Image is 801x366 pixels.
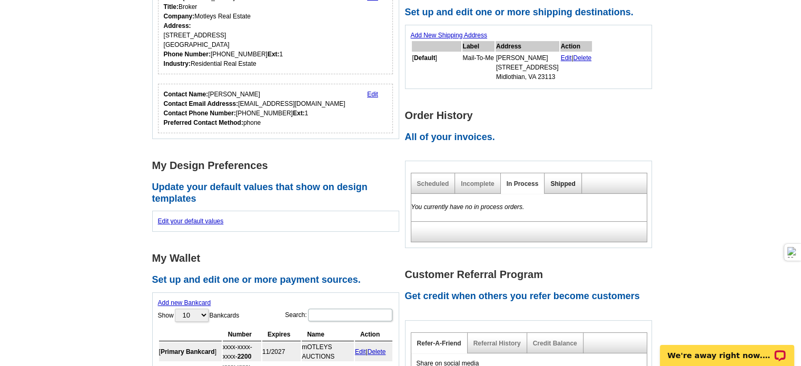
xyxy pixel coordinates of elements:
input: Search: [308,309,392,321]
a: Credit Balance [533,340,577,347]
h2: All of your invoices. [405,132,658,143]
td: | [355,342,392,361]
a: Incomplete [461,180,494,187]
td: [PERSON_NAME] [STREET_ADDRESS] Midlothian, VA 23113 [496,53,559,82]
strong: 2200 [238,353,252,360]
th: Action [560,41,592,52]
h1: Customer Referral Program [405,269,658,280]
td: xxxx-xxxx-xxxx- [223,342,261,361]
td: | [560,53,592,82]
strong: Title: [164,3,179,11]
a: Refer-A-Friend [417,340,461,347]
strong: Contact Name: [164,91,209,98]
th: Number [223,328,261,341]
a: In Process [507,180,539,187]
a: Delete [368,348,386,355]
h2: Set up and edit one or more shipping destinations. [405,7,658,18]
td: 11/2027 [262,342,301,361]
th: Expires [262,328,301,341]
div: Who should we contact regarding order issues? [158,84,393,133]
th: Label [462,41,495,52]
a: Edit your default values [158,217,224,225]
strong: Address: [164,22,191,29]
a: Referral History [473,340,521,347]
strong: Company: [164,13,195,20]
a: Edit [561,54,572,62]
a: Edit [367,91,378,98]
td: [ ] [412,53,461,82]
a: Delete [573,54,591,62]
b: Default [414,54,436,62]
em: You currently have no in process orders. [411,203,525,211]
h2: Update your default values that show on design templates [152,182,405,204]
th: Address [496,41,559,52]
a: Edit [355,348,366,355]
h1: My Design Preferences [152,160,405,171]
td: [ ] [159,342,222,361]
td: Mail-To-Me [462,53,495,82]
strong: Contact Email Addresss: [164,100,239,107]
strong: Ext: [293,110,305,117]
a: Add new Bankcard [158,299,211,306]
select: ShowBankcards [175,309,209,322]
th: Action [355,328,392,341]
strong: Preferred Contact Method: [164,119,243,126]
h2: Set up and edit one or more payment sources. [152,274,405,286]
iframe: LiveChat chat widget [653,333,801,366]
label: Search: [285,308,393,322]
strong: Ext: [268,51,280,58]
div: [PERSON_NAME] [EMAIL_ADDRESS][DOMAIN_NAME] [PHONE_NUMBER] 1 phone [164,90,345,127]
h1: My Wallet [152,253,405,264]
strong: Phone Number: [164,51,211,58]
strong: Industry: [164,60,191,67]
b: Primary Bankcard [161,348,215,355]
a: Add New Shipping Address [411,32,487,39]
td: mOTLEYS AUCTIONS [302,342,354,361]
strong: Contact Phone Number: [164,110,236,117]
h1: Order History [405,110,658,121]
label: Show Bankcards [158,308,240,323]
h2: Get credit when others you refer become customers [405,291,658,302]
th: Name [302,328,354,341]
a: Shipped [550,180,575,187]
a: Scheduled [417,180,449,187]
